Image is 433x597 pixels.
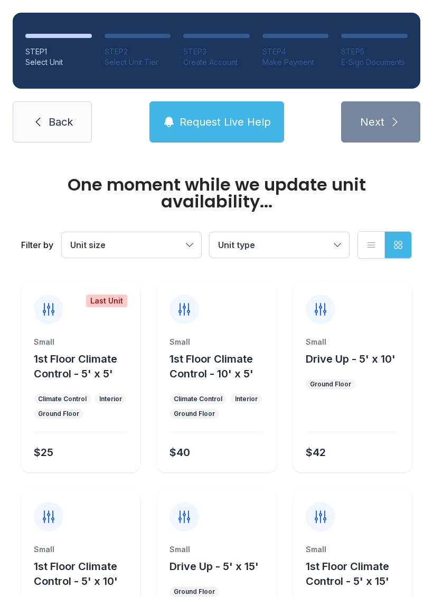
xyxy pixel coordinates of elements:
span: Drive Up - 5' x 15' [170,560,259,573]
div: Last Unit [86,295,127,307]
div: STEP 4 [262,46,329,57]
div: $40 [170,445,190,460]
span: Unit type [218,240,255,250]
span: Next [360,115,384,129]
div: STEP 2 [105,46,171,57]
span: 1st Floor Climate Control - 10' x 5' [170,353,253,380]
div: $25 [34,445,53,460]
div: Select Unit Tier [105,57,171,68]
button: 1st Floor Climate Control - 5' x 5' [34,352,136,381]
div: E-Sign Documents [341,57,408,68]
div: Interior [235,395,258,403]
div: Ground Floor [38,410,79,418]
div: STEP 3 [183,46,250,57]
span: Drive Up - 5' x 10' [306,353,396,365]
span: 1st Floor Climate Control - 5' x 5' [34,353,117,380]
div: Climate Control [174,395,222,403]
button: 1st Floor Climate Control - 5' x 15' [306,559,408,589]
div: Small [306,544,399,555]
div: Interior [99,395,122,403]
div: Filter by [21,239,53,251]
div: Small [34,544,127,555]
button: 1st Floor Climate Control - 10' x 5' [170,352,271,381]
span: Back [49,115,73,129]
div: Climate Control [38,395,87,403]
div: STEP 1 [25,46,92,57]
div: Ground Floor [174,410,215,418]
div: Small [170,337,263,347]
div: Select Unit [25,57,92,68]
button: Unit type [210,232,349,258]
div: $42 [306,445,326,460]
div: Small [170,544,263,555]
span: 1st Floor Climate Control - 5' x 10' [34,560,118,587]
button: 1st Floor Climate Control - 5' x 10' [34,559,136,589]
button: Unit size [62,232,201,258]
div: One moment while we update unit availability... [21,176,412,210]
div: Make Payment [262,57,329,68]
div: Small [306,337,399,347]
button: Drive Up - 5' x 10' [306,352,396,366]
div: Ground Floor [310,380,351,388]
div: Create Account [183,57,250,68]
button: Drive Up - 5' x 15' [170,559,259,574]
span: Request Live Help [180,115,271,129]
div: STEP 5 [341,46,408,57]
div: Small [34,337,127,347]
span: Unit size [70,240,106,250]
span: 1st Floor Climate Control - 5' x 15' [306,560,389,587]
div: Ground Floor [174,587,215,596]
